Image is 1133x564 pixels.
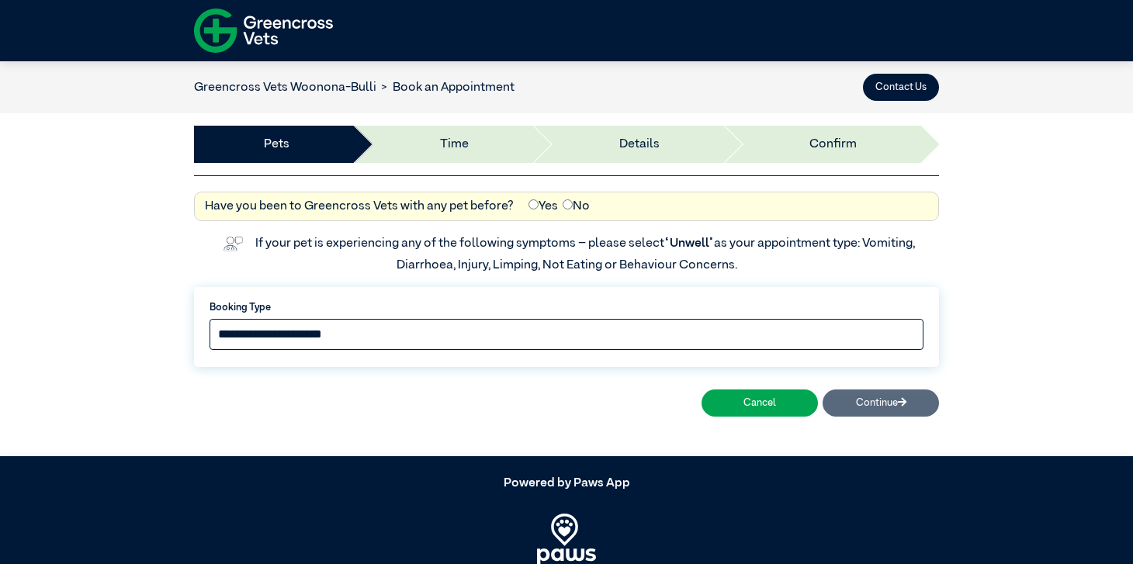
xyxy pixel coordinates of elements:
[194,4,333,57] img: f-logo
[376,78,515,97] li: Book an Appointment
[194,476,939,491] h5: Powered by Paws App
[194,81,376,94] a: Greencross Vets Woonona-Bulli
[528,199,539,209] input: Yes
[194,78,515,97] nav: breadcrumb
[255,237,917,272] label: If your pet is experiencing any of the following symptoms – please select as your appointment typ...
[702,389,818,417] button: Cancel
[563,199,573,209] input: No
[218,231,248,256] img: vet
[205,197,514,216] label: Have you been to Greencross Vets with any pet before?
[863,74,939,101] button: Contact Us
[664,237,714,250] span: “Unwell”
[210,300,923,315] label: Booking Type
[264,135,289,154] a: Pets
[563,197,590,216] label: No
[528,197,558,216] label: Yes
